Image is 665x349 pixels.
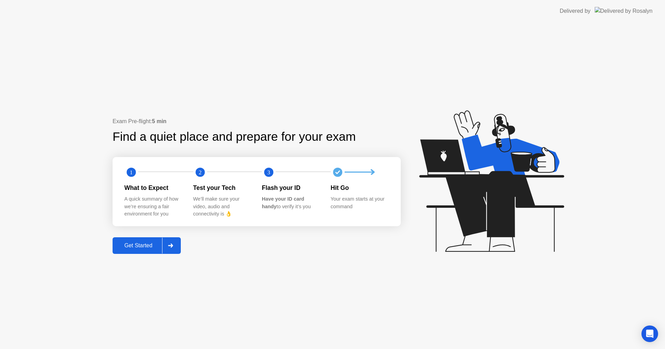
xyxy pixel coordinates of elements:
text: 3 [267,169,270,175]
div: Your exam starts at your command [331,195,389,210]
text: 2 [198,169,201,175]
div: Delivered by [560,7,591,15]
img: Delivered by Rosalyn [595,7,653,15]
div: A quick summary of how we’re ensuring a fair environment for you [124,195,182,218]
div: Flash your ID [262,183,320,192]
div: Exam Pre-flight: [113,117,401,126]
div: We’ll make sure your video, audio and connectivity is 👌 [193,195,251,218]
div: to verify it’s you [262,195,320,210]
div: Test your Tech [193,183,251,192]
b: 5 min [152,118,167,124]
div: Open Intercom Messenger [641,325,658,342]
button: Get Started [113,237,181,254]
div: Get Started [115,242,162,249]
div: Find a quiet place and prepare for your exam [113,128,357,146]
text: 1 [130,169,133,175]
div: Hit Go [331,183,389,192]
div: What to Expect [124,183,182,192]
b: Have your ID card handy [262,196,304,209]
